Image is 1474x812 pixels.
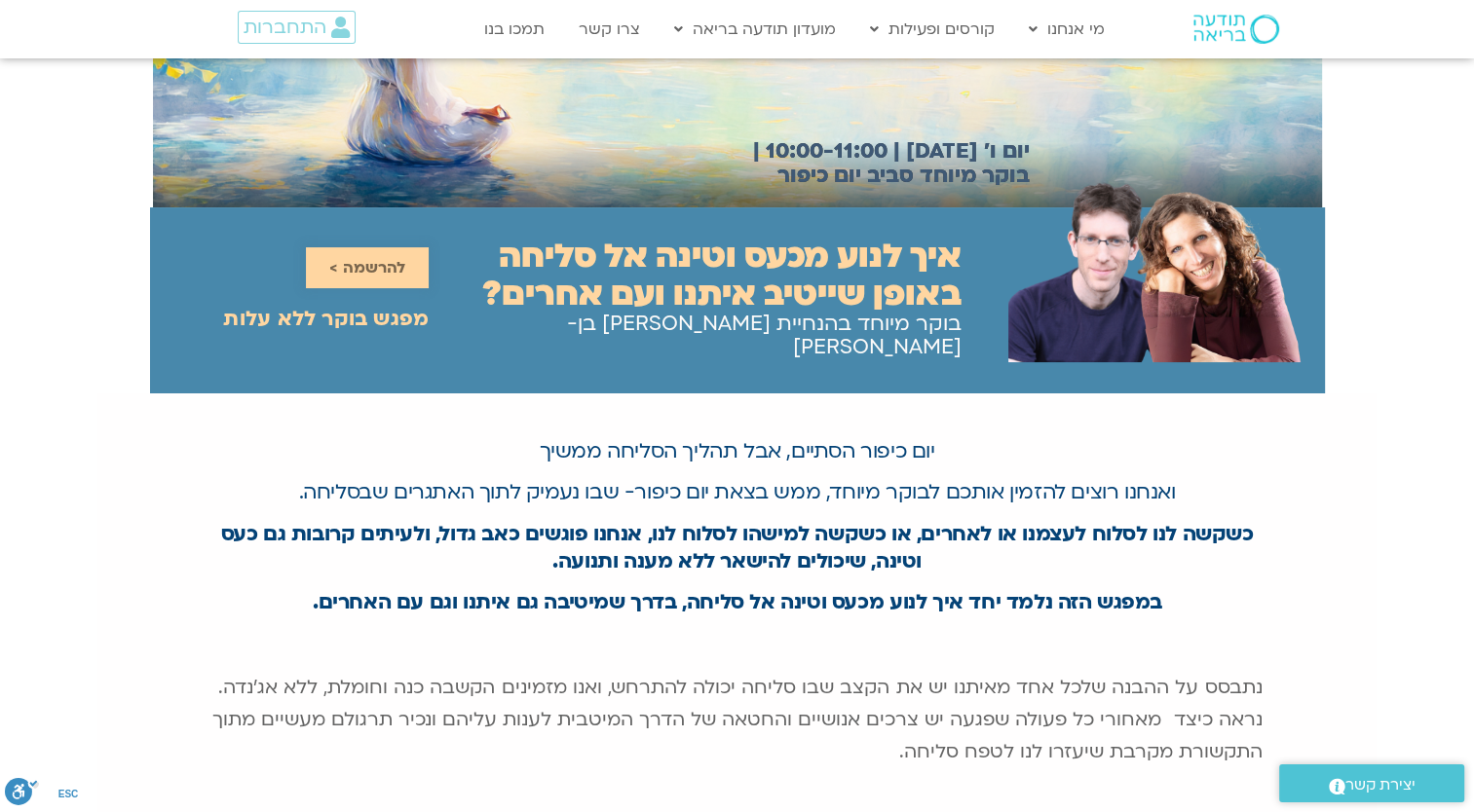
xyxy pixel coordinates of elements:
[223,308,429,331] h2: מפגש בוקר ללא עלות
[429,313,962,359] h2: בוקר מיוחד בהנחיית [PERSON_NAME] בן-[PERSON_NAME]
[723,139,1030,188] h2: יום ו׳ [DATE] | 10:00-11:00 | בוקר מיוחד סביב יום כיפור
[1019,11,1115,48] a: מי אנחנו
[860,11,1004,48] a: קורסים ופעילות
[474,11,554,48] a: תמכו בנו
[429,238,962,314] h2: איך לנוע מכעס וטינה אל סליחה באופן שייטיב איתנו ועם אחרים?
[1193,15,1279,44] img: תודעה בריאה
[569,11,650,48] a: צרו קשר
[664,11,846,48] a: מועדון תודעה בריאה
[212,438,1263,465] p: יום כיפור הסתיים, אבל תהליך הסליחה ממשיך
[244,17,326,38] span: התחברות
[329,259,405,277] span: להרשמה >
[313,588,1161,616] b: במפגש הזה נלמד יחד איך לנוע מכעס וטינה אל סליחה, בדרך שמיטיבה גם איתנו וגם עם האחרים.
[1279,764,1464,802] a: יצירת קשר
[220,520,1253,575] strong: כשקשה לנו לסלוח לעצמנו או לאחרים, או כשקשה למישהו לסלוח לנו, אנחנו פוגשים כאב גדול, ולעיתים קרובו...
[212,479,1263,506] p: ואנחנו רוצים להזמין אותכם לבוקר מיוחד, ממש בצאת יום כיפור- שבו נעמיק לתוך האתגרים שבסליחה.
[238,11,356,44] a: התחברות
[212,672,1263,768] p: נתבסס על ההבנה שלכל אחד מאיתנו יש את הקצב שבו סליחה יכולה להתרחש, ואנו מזמינים הקשבה כנה וחומלת, ...
[306,247,429,288] a: להרשמה >
[1345,772,1416,798] span: יצירת קשר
